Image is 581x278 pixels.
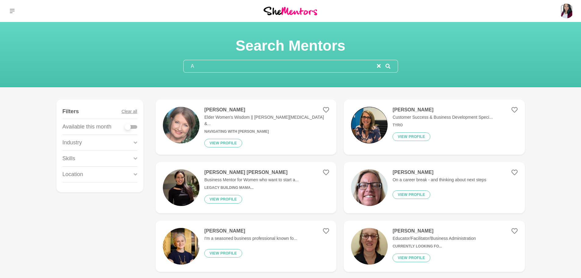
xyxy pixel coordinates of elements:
[122,104,137,119] button: Clear all
[204,228,297,234] h4: [PERSON_NAME]
[264,7,317,15] img: She Mentors Logo
[344,99,525,155] a: [PERSON_NAME]Customer Success & Business Development Speci...TyroView profile
[393,114,493,121] p: Customer Success & Business Development Speci...
[163,169,199,206] img: 00786494d655bbfd6cdfef4bfe9a954db4e7dda2-1499x2000.jpg
[393,244,476,249] h6: Currently Looking Fo...
[63,123,112,131] p: Available this month
[393,254,430,262] button: View profile
[63,170,83,179] p: Location
[393,107,493,113] h4: [PERSON_NAME]
[393,169,486,175] h4: [PERSON_NAME]
[351,228,388,265] img: 8c205e3283ec991c67d8cf257cecea15b368b563-2314x3040.jpg
[204,195,242,204] button: View profile
[344,221,525,272] a: [PERSON_NAME]Educator/Facilitator/Business AdministrationCurrently Looking Fo...View profile
[351,107,388,143] img: 8cea8d926642c47a306634588be31e31f41f08f5-1793x1784.jpg
[63,139,82,147] p: Industry
[344,162,525,213] a: [PERSON_NAME]On a career break - and thinking about next stepsView profile
[204,139,242,147] button: View profile
[204,114,329,127] p: Elder Women's Wisdom || [PERSON_NAME][MEDICAL_DATA] &...
[393,177,486,183] p: On a career break - and thinking about next steps
[204,107,329,113] h4: [PERSON_NAME]
[163,107,199,143] img: b320bc901da65a5be8ba50ec30f29b50dd80eab9-177x186.jpg
[393,132,430,141] button: View profile
[204,129,329,134] h6: Navigating with [PERSON_NAME]
[204,249,242,258] button: View profile
[393,235,476,242] p: Educator/Facilitator/Business Administration
[204,235,297,242] p: I'm a seasoned business professional known fo...
[204,186,299,190] h6: Legacy Building Mama...
[156,99,336,155] a: [PERSON_NAME]Elder Women's Wisdom || [PERSON_NAME][MEDICAL_DATA] &...Navigating with [PERSON_NAME...
[393,190,430,199] button: View profile
[156,221,336,272] a: [PERSON_NAME]I'm a seasoned business professional known fo...View profile
[63,108,79,115] h4: Filters
[156,162,336,213] a: [PERSON_NAME] [PERSON_NAME]Business Mentor for Women who want to start a...Legacy Building Mama.....
[63,154,75,163] p: Skills
[351,169,388,206] img: 5de3db83b6dae0796d7d92dbe14c905248ab3aa6-1601x2451.jpg
[204,169,299,175] h4: [PERSON_NAME] [PERSON_NAME]
[183,37,398,55] h1: Search Mentors
[204,177,299,183] p: Business Mentor for Women who want to start a...
[184,60,377,72] input: Search mentors
[559,4,574,18] img: Kercia Souza
[393,123,493,128] h6: Tyro
[393,228,476,234] h4: [PERSON_NAME]
[163,228,199,265] img: b0cd144f91639e708818b0c603d5ea8e3cb78cce-627x418.jpg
